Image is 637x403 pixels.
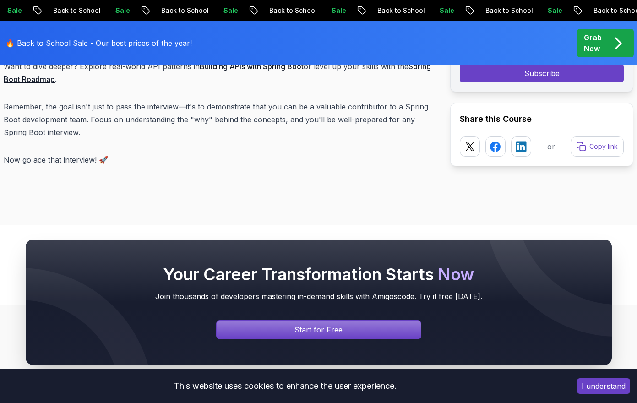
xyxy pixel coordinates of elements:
[571,136,624,157] button: Copy link
[207,6,237,15] p: Sale
[584,32,602,54] p: Grab Now
[4,153,436,166] p: Now go ace that interview! 🚀
[294,324,343,335] p: Start for Free
[4,60,436,86] p: Want to dive deeper? Explore real-world API patterns in or level up your skills with the .
[469,6,532,15] p: Back to School
[4,100,436,139] p: Remember, the goal isn't just to pass the interview—it's to demonstrate that you can be a valuabl...
[460,64,624,82] button: Subscribe
[547,141,555,152] p: or
[424,6,453,15] p: Sale
[200,62,304,71] a: Building APIs with Spring Boot
[216,320,421,339] a: Signin page
[460,113,624,125] h2: Share this Course
[361,6,424,15] p: Back to School
[532,6,561,15] p: Sale
[438,264,474,284] span: Now
[577,378,630,394] button: Accept cookies
[589,142,618,151] p: Copy link
[44,265,593,283] h2: Your Career Transformation Starts
[253,6,316,15] p: Back to School
[44,291,593,302] p: Join thousands of developers mastering in-demand skills with Amigoscode. Try it free [DATE].
[37,6,99,15] p: Back to School
[316,6,345,15] p: Sale
[145,6,207,15] p: Back to School
[99,6,129,15] p: Sale
[7,376,563,396] div: This website uses cookies to enhance the user experience.
[5,38,192,49] p: 🔥 Back to School Sale - Our best prices of the year!
[4,62,431,84] a: Spring Boot Roadmap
